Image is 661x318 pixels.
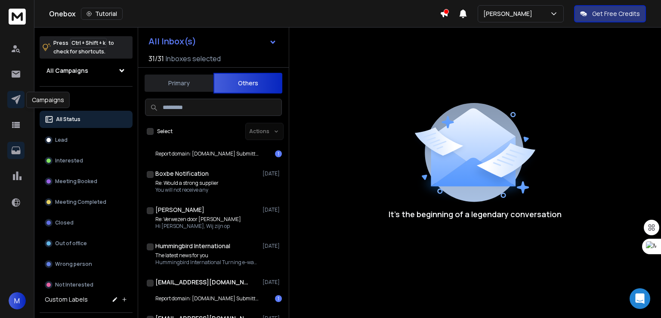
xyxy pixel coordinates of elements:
p: Re: Would a strong supplier [155,180,219,187]
div: 1 [275,150,282,157]
p: Report domain: [DOMAIN_NAME] Submitter: [DOMAIN_NAME] [155,150,259,157]
button: Get Free Credits [574,5,646,22]
p: Press to check for shortcuts. [53,39,114,56]
p: You will not receive any [155,187,219,193]
p: Out of office [55,240,87,247]
p: [DATE] [263,206,282,213]
span: 31 / 31 [148,53,164,64]
div: Onebox [49,8,440,20]
h1: Hummingbird International [155,242,230,250]
p: [DATE] [263,279,282,286]
label: Select [157,128,173,135]
p: Hummingbird International Turning e-waste into [155,259,259,266]
p: Closed [55,219,74,226]
p: The latest news for you [155,252,259,259]
h1: [PERSON_NAME] [155,206,204,214]
p: [DATE] [263,243,282,249]
button: Others [213,73,282,94]
h1: Boxbe Notification [155,169,209,178]
h1: All Inbox(s) [148,37,196,46]
button: Out of office [40,235,133,252]
p: It’s the beginning of a legendary conversation [389,208,562,220]
p: Not Interested [55,281,93,288]
p: Wrong person [55,261,92,268]
p: Report domain: [DOMAIN_NAME] Submitter: [DOMAIN_NAME] [155,295,259,302]
p: Meeting Booked [55,178,97,185]
button: Wrong person [40,256,133,273]
p: Re: Verwezen door [PERSON_NAME] [155,216,241,223]
button: Primary [145,74,213,93]
button: Meeting Booked [40,173,133,190]
p: [DATE] [263,170,282,177]
button: Interested [40,152,133,169]
h1: All Campaigns [46,66,88,75]
p: [PERSON_NAME] [483,9,536,18]
p: Interested [55,157,83,164]
button: M [9,292,26,309]
p: Get Free Credits [592,9,640,18]
button: All Inbox(s) [142,33,284,50]
button: Closed [40,214,133,231]
button: All Status [40,111,133,128]
div: 1 [275,295,282,302]
button: All Campaigns [40,62,133,79]
div: Open Intercom Messenger [630,288,650,309]
h3: Inboxes selected [166,53,221,64]
h3: Custom Labels [45,295,88,304]
div: Campaigns [26,92,70,108]
button: Meeting Completed [40,193,133,211]
span: Ctrl + Shift + k [70,38,107,48]
h3: Filters [40,94,133,106]
p: Hi [PERSON_NAME], Wij zijn op [155,223,241,230]
button: Not Interested [40,276,133,293]
p: All Status [56,116,80,123]
p: Meeting Completed [55,199,106,206]
p: Lead [55,137,68,143]
h1: [EMAIL_ADDRESS][DOMAIN_NAME] [155,278,250,287]
button: Lead [40,131,133,149]
button: Tutorial [81,8,123,20]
